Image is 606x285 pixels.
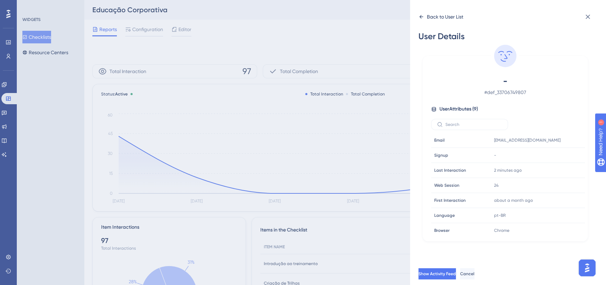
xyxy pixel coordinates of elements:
[434,213,455,218] span: Language
[16,2,44,10] span: Need Help?
[494,152,496,158] span: -
[427,13,463,21] div: Back to User List
[49,3,51,9] div: 1
[418,31,592,42] div: User Details
[434,183,459,188] span: Web Session
[460,268,474,279] button: Cancel
[418,271,456,277] span: Show Activity Feed
[577,257,598,278] iframe: UserGuiding AI Assistant Launcher
[494,168,522,173] time: 2 minutes ago
[494,183,499,188] span: 24
[494,213,506,218] span: pt-BR
[494,137,561,143] span: [EMAIL_ADDRESS][DOMAIN_NAME]
[434,137,445,143] span: Email
[434,152,448,158] span: Signup
[444,88,567,97] span: # def_33706749807
[494,198,533,203] time: about a month ago
[494,228,509,233] span: Chrome
[439,105,478,113] span: User Attributes ( 9 )
[434,228,450,233] span: Browser
[418,268,456,279] button: Show Activity Feed
[434,168,466,173] span: Last Interaction
[434,198,466,203] span: First Interaction
[460,271,474,277] span: Cancel
[445,122,502,127] input: Search
[444,76,567,87] span: -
